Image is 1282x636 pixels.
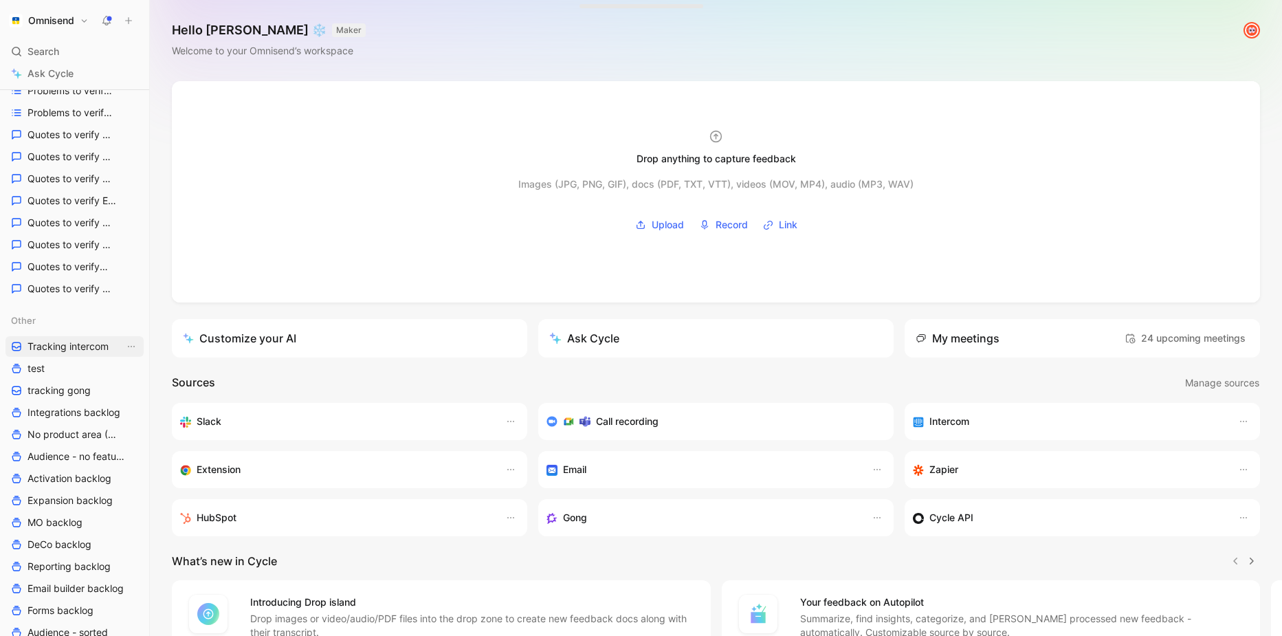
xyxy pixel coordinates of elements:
span: Search [27,43,59,60]
a: Expansion backlog [5,490,144,511]
span: Link [779,217,797,233]
button: Record [694,215,753,235]
div: My meetings [916,330,999,347]
span: Upload [652,217,684,233]
span: Quotes to verify Expansion [27,216,116,230]
a: Quotes to verify DeCo [5,168,144,189]
a: No product area (Unknowns) [5,424,144,445]
a: DeCo backlog [5,534,144,555]
h4: Your feedback on Autopilot [800,594,1244,611]
div: Drop anything to capture feedback [637,151,796,167]
span: Quotes to verify DeCo [27,172,113,186]
h4: Introducing Drop island [250,594,694,611]
button: View actions [124,340,138,353]
a: Forms backlog [5,600,144,621]
h2: What’s new in Cycle [172,553,277,569]
div: Other [5,310,144,331]
span: Quotes to verify Reporting [27,282,115,296]
h1: Omnisend [28,14,74,27]
a: test [5,358,144,379]
a: Integrations backlog [5,402,144,423]
span: Record [716,217,748,233]
a: Tracking intercomView actions [5,336,144,357]
span: Other [11,314,36,327]
span: Expansion backlog [27,494,113,507]
h3: Zapier [929,461,958,478]
h3: Gong [563,509,587,526]
div: Sync your customers, send feedback and get updates in Intercom [913,413,1224,430]
span: Quotes to verify Forms [27,238,113,252]
span: tracking gong [27,384,91,397]
span: Tracking intercom [27,340,109,353]
span: Quotes to verify MO [27,260,111,274]
a: Ask Cycle [5,63,144,84]
div: Record & transcribe meetings from Zoom, Meet & Teams. [546,413,874,430]
span: Audience - no feature tag [27,450,126,463]
span: Quotes to verify Audience [27,150,115,164]
a: Email builder backlog [5,578,144,599]
span: DeCo backlog [27,538,91,551]
h3: Email [563,461,586,478]
span: Quotes to verify Activation [27,128,116,142]
div: Capture feedback from anywhere on the web [180,461,491,478]
h3: Intercom [929,413,969,430]
a: Audience - no feature tag [5,446,144,467]
button: Link [758,215,802,235]
img: avatar [1245,23,1259,37]
a: Quotes to verify Forms [5,234,144,255]
div: Customize your AI [183,330,296,347]
div: Images (JPG, PNG, GIF), docs (PDF, TXT, VTT), videos (MOV, MP4), audio (MP3, WAV) [518,176,914,193]
a: Quotes to verify Activation [5,124,144,145]
a: Reporting backlog [5,556,144,577]
span: Activation backlog [27,472,111,485]
button: OmnisendOmnisend [5,11,92,30]
button: Ask Cycle [538,319,894,358]
button: Upload [630,215,689,235]
h3: Cycle API [929,509,973,526]
button: MAKER [332,23,366,37]
span: Manage sources [1185,375,1259,391]
div: Welcome to your Omnisend’s workspace [172,43,366,59]
span: Problems to verify MO [27,84,113,98]
span: Ask Cycle [27,65,74,82]
a: Quotes to verify Reporting [5,278,144,299]
img: Omnisend [9,14,23,28]
a: Activation backlog [5,468,144,489]
span: Problems to verify Reporting [27,106,117,120]
h3: HubSpot [197,509,236,526]
div: Ask Cycle [549,330,619,347]
a: Quotes to verify Email builder [5,190,144,211]
a: Customize your AI [172,319,527,358]
span: No product area (Unknowns) [27,428,118,441]
span: Forms backlog [27,604,93,617]
div: Forward emails to your feedback inbox [546,461,858,478]
a: Quotes to verify Expansion [5,212,144,233]
h2: Sources [172,374,215,392]
a: MO backlog [5,512,144,533]
a: Problems to verify Reporting [5,102,144,123]
a: Quotes to verify Audience [5,146,144,167]
span: Integrations backlog [27,406,120,419]
div: Capture feedback from thousands of sources with Zapier (survey results, recordings, sheets, etc). [913,461,1224,478]
span: 24 upcoming meetings [1125,330,1246,347]
h3: Slack [197,413,221,430]
button: 24 upcoming meetings [1121,327,1249,349]
span: Quotes to verify Email builder [27,194,118,208]
div: Search [5,41,144,62]
div: Sync customers & send feedback from custom sources. Get inspired by our favorite use case [913,509,1224,526]
a: Quotes to verify MO [5,256,144,277]
div: Capture feedback from your incoming calls [546,509,858,526]
a: tracking gong [5,380,144,401]
span: MO backlog [27,516,82,529]
div: Sync your customers, send feedback and get updates in Slack [180,413,491,430]
span: Email builder backlog [27,582,124,595]
a: Problems to verify MO [5,80,144,101]
span: test [27,362,45,375]
button: Manage sources [1184,374,1260,392]
span: Reporting backlog [27,560,111,573]
h1: Hello [PERSON_NAME] ❄️ [172,22,366,39]
h3: Call recording [596,413,659,430]
h3: Extension [197,461,241,478]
